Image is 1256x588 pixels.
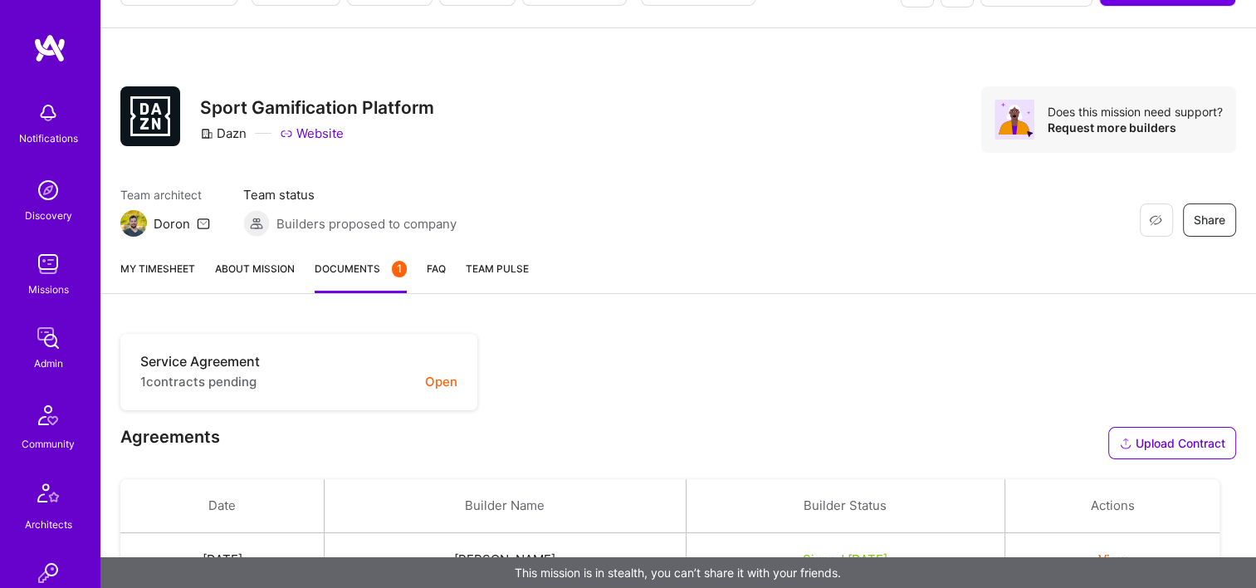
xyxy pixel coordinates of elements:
[28,281,69,298] div: Missions
[120,427,220,452] h3: Agreements
[32,96,65,130] img: bell
[197,217,210,230] i: icon Mail
[1149,213,1162,227] i: icon EyeClosed
[1048,120,1223,135] div: Request more builders
[154,215,190,233] div: Doron
[32,174,65,207] img: discovery
[1097,551,1126,568] button: View
[1004,479,1219,533] th: Actions
[325,533,686,587] td: [PERSON_NAME]
[392,261,407,277] div: 1
[215,260,295,293] a: About Mission
[466,260,529,293] a: Team Pulse
[243,210,270,237] img: Builders proposed to company
[466,262,529,275] span: Team Pulse
[315,260,407,293] a: Documents1
[243,186,457,203] span: Team status
[120,210,147,237] img: Team Architect
[32,321,65,355] img: admin teamwork
[1048,104,1223,120] div: Does this mission need support?
[140,354,260,370] h5: Service Agreement
[22,435,75,453] div: Community
[120,86,180,146] img: Company Logo
[325,479,686,533] th: Builder Name
[276,215,457,233] span: Builders proposed to company
[25,516,72,533] div: Architects
[19,130,78,147] div: Notifications
[1194,212,1225,228] span: Share
[25,207,72,224] div: Discovery
[140,373,257,390] span: 1 contracts pending
[120,533,325,587] td: [DATE]
[1183,203,1236,237] button: Share
[28,476,68,516] img: Architects
[427,260,446,293] a: FAQ
[1108,427,1236,459] button: Upload Contract
[34,355,63,372] div: Admin
[686,479,1004,533] th: Builder Status
[28,395,68,435] img: Community
[200,125,247,142] div: Dazn
[425,373,457,390] button: Open
[995,100,1034,140] img: Avatar
[33,33,66,63] img: logo
[200,127,213,140] i: icon CompanyGray
[315,260,407,277] span: Documents
[120,186,210,203] span: Team architect
[100,557,1256,588] div: This mission is in stealth, you can’t share it with your friends.
[200,97,434,118] h3: Sport Gamification Platform
[280,125,344,142] a: Website
[32,247,65,281] img: teamwork
[706,551,985,568] div: Signed [DATE]
[120,260,195,293] a: My timesheet
[120,479,325,533] th: Date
